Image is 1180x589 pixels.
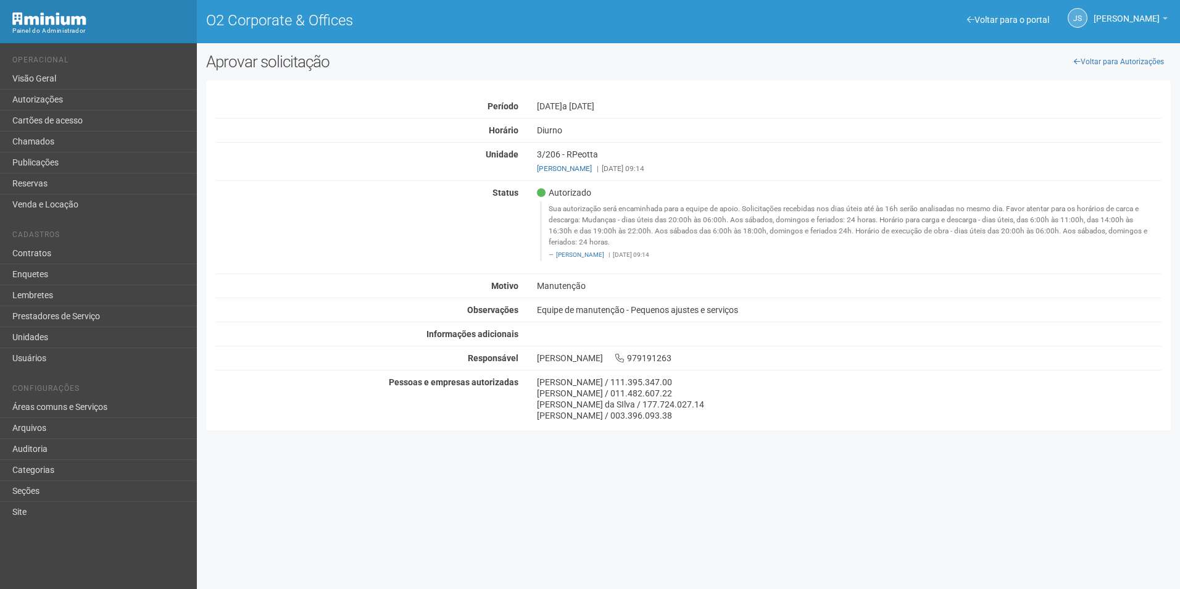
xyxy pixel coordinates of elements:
a: [PERSON_NAME] [537,164,592,173]
blockquote: Sua autorização será encaminhada para a equipe de apoio. Solicitações recebidas nos dias úteis at... [540,201,1161,261]
div: [DATE] [528,101,1171,112]
div: Painel do Administrador [12,25,188,36]
a: [PERSON_NAME] [1094,15,1168,25]
span: Autorizado [537,187,591,198]
span: Jeferson Souza [1094,2,1160,23]
span: a [DATE] [562,101,594,111]
strong: Status [492,188,518,198]
div: 3/206 - RPeotta [528,149,1171,174]
div: [PERSON_NAME] / 011.482.607.22 [537,388,1161,399]
div: [DATE] 09:14 [537,163,1161,174]
a: Voltar para Autorizações [1067,52,1171,71]
strong: Responsável [468,353,518,363]
strong: Unidade [486,149,518,159]
h1: O2 Corporate & Offices [206,12,679,28]
span: | [597,164,599,173]
div: [PERSON_NAME] / 111.395.347.00 [537,377,1161,388]
div: Manutenção [528,280,1171,291]
strong: Horário [489,125,518,135]
li: Configurações [12,384,188,397]
strong: Período [488,101,518,111]
a: JS [1068,8,1087,28]
footer: [DATE] 09:14 [549,251,1155,259]
a: [PERSON_NAME] [556,251,604,258]
h2: Aprovar solicitação [206,52,679,71]
img: Minium [12,12,86,25]
div: Diurno [528,125,1171,136]
strong: Pessoas e empresas autorizadas [389,377,518,387]
div: [PERSON_NAME] da SIlva / 177.724.027.14 [537,399,1161,410]
strong: Observações [467,305,518,315]
a: Voltar para o portal [967,15,1049,25]
div: [PERSON_NAME] 979191263 [528,353,1171,364]
div: Equipe de manutenção - Pequenos ajustes e serviços [528,304,1171,315]
strong: Informações adicionais [426,329,518,339]
div: [PERSON_NAME] / 003.396.093.38 [537,410,1161,421]
li: Operacional [12,56,188,69]
strong: Motivo [491,281,518,291]
span: | [609,251,610,258]
li: Cadastros [12,230,188,243]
